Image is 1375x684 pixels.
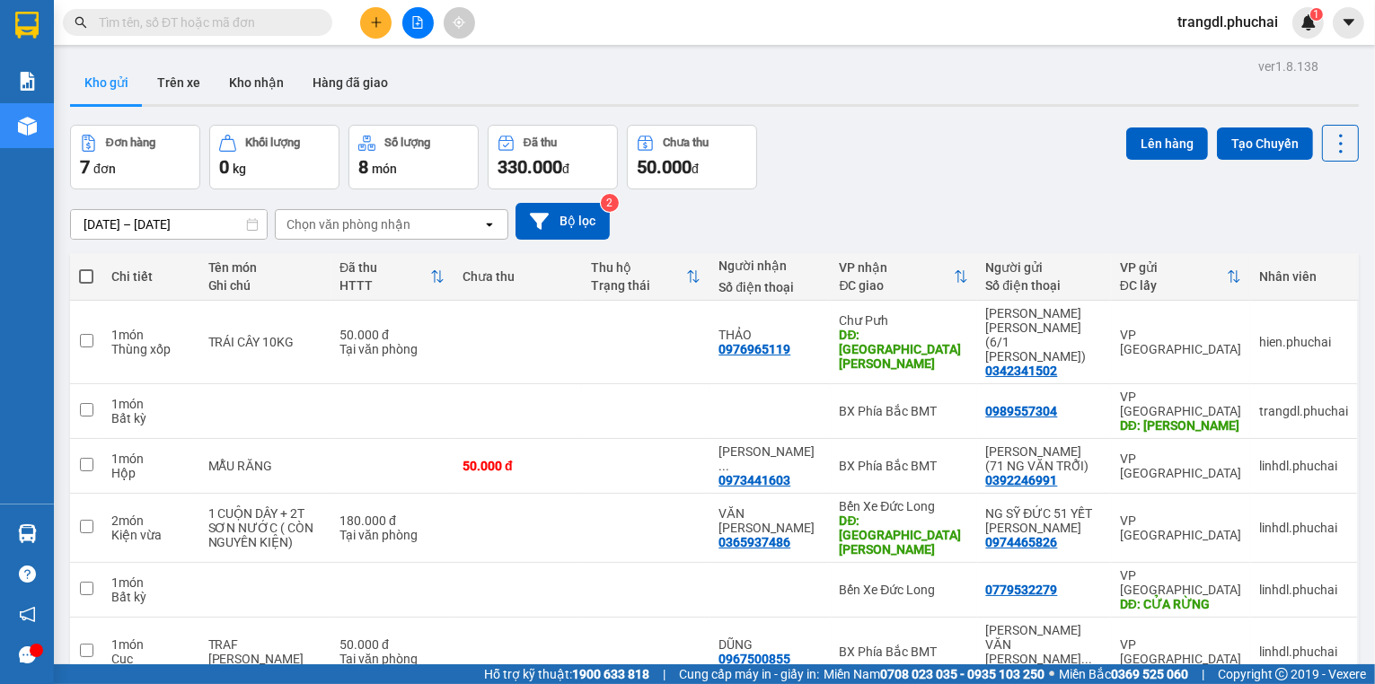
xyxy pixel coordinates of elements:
button: aim [444,7,475,39]
div: VÕ THỊ THU THẮM (6/1 MAI HẮC ĐẾ) [986,306,1102,364]
img: icon-new-feature [1300,14,1317,31]
span: Cung cấp máy in - giấy in: [679,664,819,684]
div: trangdl.phuchai [1259,404,1348,418]
span: file-add [411,16,424,29]
button: Hàng đã giao [298,61,402,104]
img: warehouse-icon [18,524,37,543]
button: Kho nhận [215,61,298,104]
div: Chọn văn phòng nhận [286,215,410,233]
div: Bất kỳ [111,411,190,425]
div: BX Phía Bắc BMT [840,645,968,659]
div: BX Phía Bắc BMT [840,459,968,473]
button: Đã thu330.000đ [488,125,618,189]
div: Đã thu [339,260,430,275]
div: Ghi chú [208,278,322,293]
div: 1 món [111,452,190,466]
div: ĐC giao [840,278,954,293]
button: Trên xe [143,61,215,104]
div: Kiện vừa [111,528,190,542]
div: 2 món [111,513,190,528]
div: linhdl.phuchai [1259,459,1348,473]
button: plus [360,7,392,39]
div: Đơn hàng [106,136,155,149]
div: MẪU RĂNG [208,459,322,473]
span: search [75,16,87,29]
span: đ [562,162,569,176]
span: đơn [93,162,116,176]
span: 330.000 [498,156,562,178]
span: đ [692,162,699,176]
div: DĐ: LÂM HÀ [1120,418,1241,433]
span: Hỗ trợ kỹ thuật: [484,664,649,684]
button: Tạo Chuyến [1217,127,1313,160]
div: Bất kỳ [111,590,190,604]
div: NG SỸ ĐỨC 51 YẾT KIÊU [986,506,1102,535]
div: Hộp [111,466,190,480]
div: Bến Xe Đức Long [840,583,968,597]
span: ... [718,459,729,473]
div: 0974465826 [986,535,1058,549]
img: warehouse-icon [18,117,37,136]
input: Tìm tên, số ĐT hoặc mã đơn [99,13,311,32]
div: DĐ: CHỢ PHÚ NHƠN [840,328,968,371]
span: message [19,646,36,663]
th: Toggle SortBy [831,253,977,301]
button: Kho gửi [70,61,143,104]
div: linhdl.phuchai [1259,583,1348,597]
sup: 1 [1310,8,1323,21]
span: | [1202,664,1204,684]
div: 50.000 đ [339,328,445,342]
div: Số điện thoại [986,278,1102,293]
span: món [372,162,397,176]
span: caret-down [1341,14,1357,31]
div: 0779532279 [986,583,1058,597]
div: 0342341502 [986,364,1058,378]
div: Tại văn phòng [339,528,445,542]
div: Cục [111,652,190,666]
div: 180.000 đ [339,513,445,528]
svg: open [482,217,497,232]
span: copyright [1275,668,1288,680]
img: logo-vxr [15,12,39,39]
div: VP nhận [840,260,954,275]
strong: 0369 525 060 [1111,667,1188,681]
div: Trạng thái [591,278,687,293]
span: | [663,664,665,684]
div: ĐỖ KỲ THUYẾT(38 LÝ CHÍNH THẮNG) [718,444,821,473]
div: 0976965119 [718,342,790,356]
span: Miền Bắc [1059,664,1188,684]
span: 1 [1313,8,1319,21]
div: 0967500855 [718,652,790,666]
div: VP [GEOGRAPHIC_DATA] [1120,390,1241,418]
div: Tại văn phòng [339,342,445,356]
div: VP [GEOGRAPHIC_DATA] [1120,637,1241,666]
button: file-add [402,7,434,39]
div: VĂN ĐÌNH HẢI [718,506,821,535]
div: 0989557304 [986,404,1058,418]
div: Số lượng [384,136,430,149]
div: ver 1.8.138 [1258,57,1318,76]
div: VP [GEOGRAPHIC_DATA] [1120,452,1241,480]
button: Đơn hàng7đơn [70,125,200,189]
div: Bến Xe Đức Long [840,499,968,513]
div: linhdl.phuchai [1259,645,1348,659]
button: caret-down [1333,7,1364,39]
div: 0973441603 [718,473,790,487]
div: 50.000 đ [463,459,573,473]
span: 8 [358,156,368,178]
div: HTTT [339,278,430,293]
span: ⚪️ [1049,671,1054,678]
div: Thùng xốp [111,342,190,356]
th: Toggle SortBy [1111,253,1250,301]
input: Select a date range. [71,210,267,239]
span: 7 [80,156,90,178]
div: 0392246991 [986,473,1058,487]
div: THẢO [718,328,821,342]
div: Khối lượng [245,136,300,149]
button: Lên hàng [1126,127,1208,160]
span: plus [370,16,383,29]
div: 0365937486 [718,535,790,549]
th: Toggle SortBy [582,253,710,301]
div: Tên món [208,260,322,275]
div: Người nhận [718,259,821,273]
